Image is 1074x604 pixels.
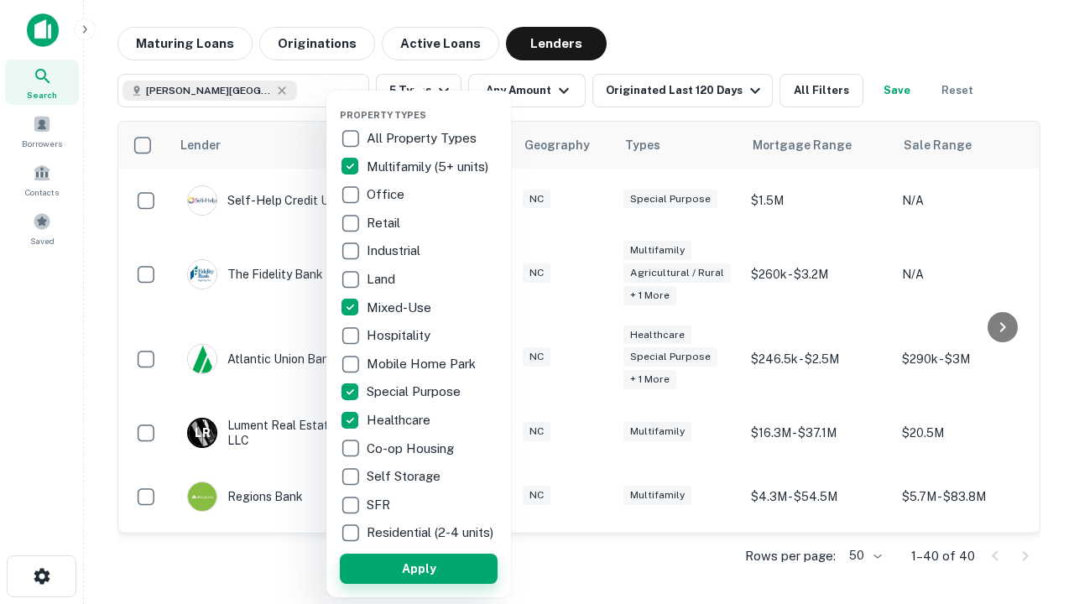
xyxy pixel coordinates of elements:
[990,470,1074,550] iframe: Chat Widget
[340,110,426,120] span: Property Types
[367,354,479,374] p: Mobile Home Park
[367,269,399,289] p: Land
[367,523,497,543] p: Residential (2-4 units)
[367,213,404,233] p: Retail
[367,241,424,261] p: Industrial
[367,325,434,346] p: Hospitality
[367,410,434,430] p: Healthcare
[340,554,498,584] button: Apply
[367,157,492,177] p: Multifamily (5+ units)
[367,298,435,318] p: Mixed-Use
[367,466,444,487] p: Self Storage
[367,382,464,402] p: Special Purpose
[367,128,480,148] p: All Property Types
[367,495,394,515] p: SFR
[367,439,457,459] p: Co-op Housing
[367,185,408,205] p: Office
